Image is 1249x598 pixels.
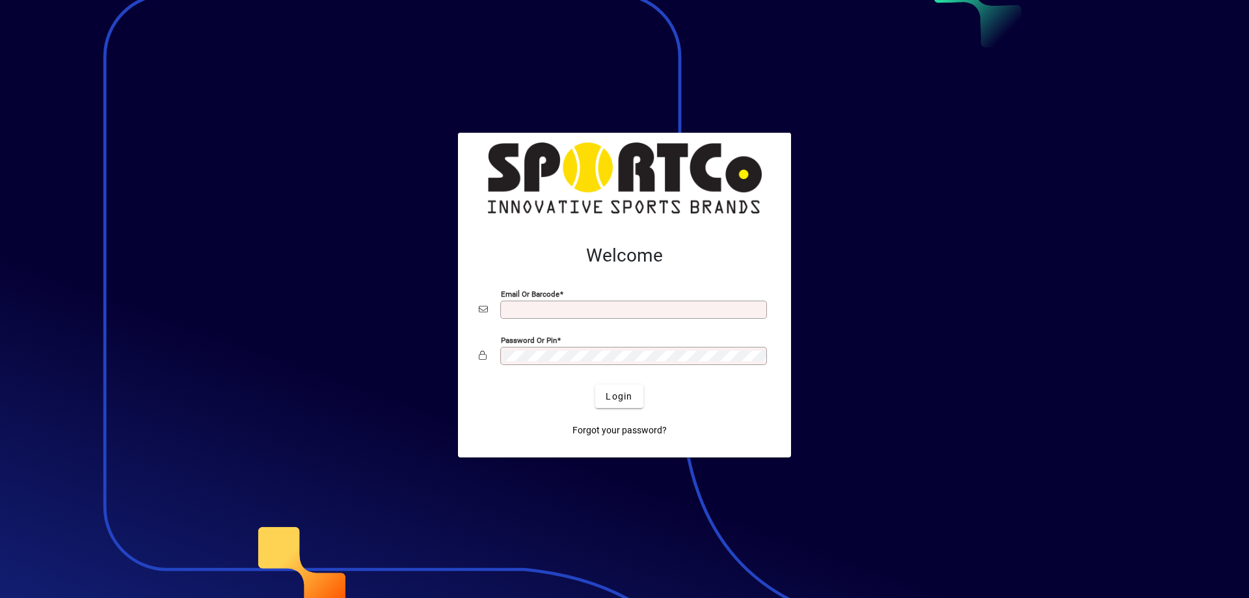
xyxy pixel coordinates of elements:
[479,245,770,267] h2: Welcome
[606,390,632,403] span: Login
[501,290,559,299] mat-label: Email or Barcode
[567,418,672,442] a: Forgot your password?
[501,336,557,345] mat-label: Password or Pin
[572,424,667,437] span: Forgot your password?
[595,385,643,408] button: Login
